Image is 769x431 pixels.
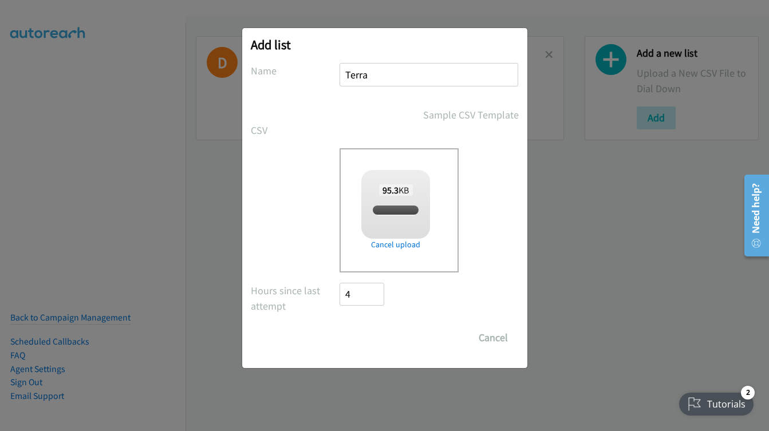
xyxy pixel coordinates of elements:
[736,170,769,261] iframe: Resource Center
[377,205,415,216] span: split_1.csv
[672,381,760,422] iframe: Checklist
[379,184,413,196] span: KB
[251,63,340,78] label: Name
[382,184,399,196] strong: 95.3
[251,283,340,314] label: Hours since last attempt
[468,326,519,349] button: Cancel
[251,37,519,53] h2: Add list
[361,239,430,251] a: Cancel upload
[251,122,340,138] label: CSV
[423,107,519,122] a: Sample CSV Template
